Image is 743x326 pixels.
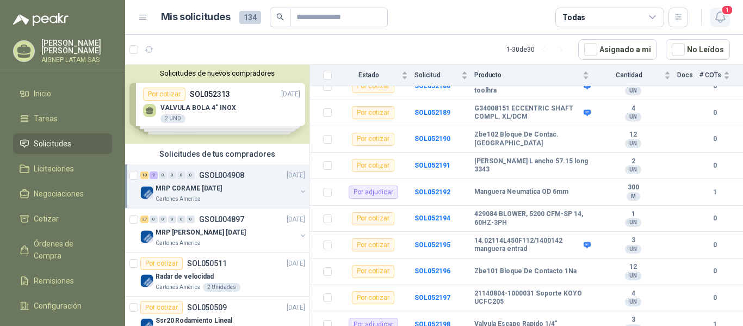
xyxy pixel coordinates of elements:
[13,233,112,266] a: Órdenes de Compra
[699,240,730,250] b: 0
[156,316,232,326] p: Ssr20 Rodamiento Lineal
[596,183,671,192] b: 300
[187,304,227,311] p: SOL050509
[699,266,730,276] b: 0
[140,169,307,204] a: 10 2 0 0 0 0 GSOL004908[DATE] Company LogoMRP CORAME [DATE]Cartones America
[625,272,641,280] div: UN
[156,283,201,292] p: Cartones America
[13,83,112,104] a: Inicio
[414,188,450,196] a: SOL052192
[13,108,112,129] a: Tareas
[159,171,167,179] div: 0
[140,213,307,248] a: 27 0 0 0 0 0 GSOL004897[DATE] Company LogoMRP [PERSON_NAME] [DATE]Cartones America
[596,210,671,219] b: 1
[474,104,581,121] b: G34008151 ECCENTRIC SHAFT COMPL. XL/DCM
[168,216,176,223] div: 0
[140,216,148,223] div: 27
[13,270,112,291] a: Remisiones
[34,188,84,200] span: Negociaciones
[414,162,450,169] a: SOL052191
[596,316,671,324] b: 3
[414,214,450,222] a: SOL052194
[625,165,641,174] div: UN
[699,213,730,224] b: 0
[677,65,699,86] th: Docs
[338,65,414,86] th: Estado
[699,65,743,86] th: # COTs
[34,88,51,100] span: Inicio
[596,131,671,139] b: 12
[562,11,585,23] div: Todas
[187,260,227,267] p: SOL050511
[474,131,589,147] b: Zbe102 Bloque De Contac. [GEOGRAPHIC_DATA]
[352,106,394,119] div: Por cotizar
[34,238,102,262] span: Órdenes de Compra
[125,65,309,144] div: Solicitudes de nuevos compradoresPor cotizarSOL052313[DATE] VALVULA BOLA 4" INOX2 UNDPor cotizarS...
[414,82,450,90] a: SOL052188
[352,159,394,172] div: Por cotizar
[699,108,730,118] b: 0
[596,290,671,298] b: 4
[596,157,671,166] b: 2
[168,171,176,179] div: 0
[414,135,450,143] a: SOL052190
[414,294,450,302] a: SOL052197
[140,230,153,243] img: Company Logo
[625,298,641,306] div: UN
[287,214,305,225] p: [DATE]
[338,71,399,79] span: Estado
[156,227,246,238] p: MRP [PERSON_NAME] [DATE]
[13,133,112,154] a: Solicitudes
[625,245,641,254] div: UN
[596,65,677,86] th: Cantidad
[140,274,153,287] img: Company Logo
[625,139,641,148] div: UN
[414,241,450,249] b: SOL052195
[352,238,394,251] div: Por cotizar
[699,81,730,91] b: 0
[41,57,112,63] p: AIGNEP LATAM SAS
[287,259,305,269] p: [DATE]
[474,78,581,95] b: G34006460 ring fol ballscrew XL toolhra
[474,188,568,196] b: Manguera Neumatica OD 6mm
[352,212,394,225] div: Por cotizar
[474,237,581,254] b: 14.02114L450F112/1400142 manguera entrad
[140,171,148,179] div: 10
[287,303,305,313] p: [DATE]
[699,187,730,198] b: 1
[13,296,112,316] a: Configuración
[34,138,71,150] span: Solicitudes
[34,163,74,175] span: Licitaciones
[352,291,394,304] div: Por cotizar
[414,109,450,116] a: SOL052189
[13,13,69,26] img: Logo peakr
[625,113,641,121] div: UN
[414,71,459,79] span: Solicitud
[276,13,284,21] span: search
[156,183,222,194] p: MRP CORAME [DATE]
[41,39,112,54] p: [PERSON_NAME] [PERSON_NAME]
[699,293,730,303] b: 0
[578,39,657,60] button: Asignado a mi
[596,236,671,245] b: 3
[140,257,183,270] div: Por cotizar
[199,171,244,179] p: GSOL004908
[721,5,733,15] span: 1
[34,275,74,287] span: Remisiones
[199,216,244,223] p: GSOL004897
[352,133,394,146] div: Por cotizar
[474,65,596,86] th: Producto
[699,71,721,79] span: # COTs
[474,210,589,227] b: 429084 BLOWER, 5200 CFM-SP 14, 60HZ-3PH
[187,216,195,223] div: 0
[203,283,240,292] div: 2 Unidades
[474,157,589,174] b: [PERSON_NAME] L ancho 57.15 long 3343
[140,301,183,314] div: Por cotizar
[13,208,112,229] a: Cotizar
[699,134,730,144] b: 0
